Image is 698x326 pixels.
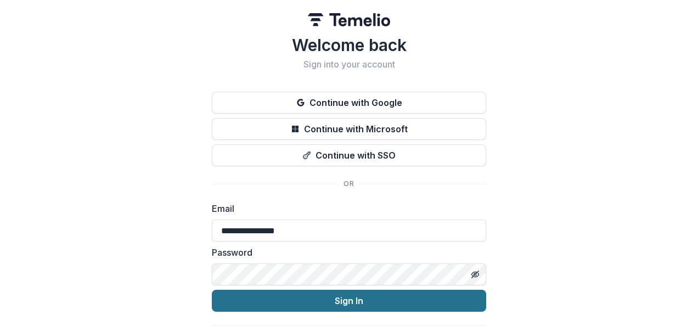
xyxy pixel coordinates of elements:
button: Continue with SSO [212,144,486,166]
label: Password [212,246,480,259]
h2: Sign into your account [212,59,486,70]
label: Email [212,202,480,215]
button: Continue with Microsoft [212,118,486,140]
img: Temelio [308,13,390,26]
h1: Welcome back [212,35,486,55]
button: Continue with Google [212,92,486,114]
button: Sign In [212,290,486,312]
button: Toggle password visibility [466,266,484,283]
